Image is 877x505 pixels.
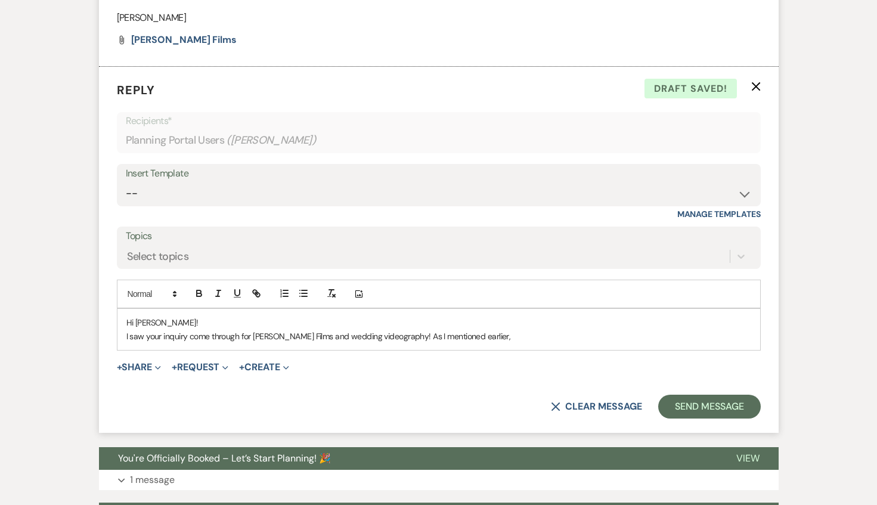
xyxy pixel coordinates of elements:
[131,33,237,46] span: [PERSON_NAME] Films
[126,113,752,129] p: Recipients*
[126,316,751,329] p: Hi [PERSON_NAME]!
[117,82,155,98] span: Reply
[118,452,331,464] span: You're Officially Booked – Let’s Start Planning! 🎉
[239,363,244,372] span: +
[551,402,642,411] button: Clear message
[736,452,760,464] span: View
[131,35,237,45] a: [PERSON_NAME] Films
[658,395,760,419] button: Send Message
[717,447,779,470] button: View
[127,249,189,265] div: Select topics
[117,10,761,26] p: [PERSON_NAME]
[126,129,752,152] div: Planning Portal Users
[126,165,752,182] div: Insert Template
[117,363,122,372] span: +
[172,363,228,372] button: Request
[227,132,316,148] span: ( [PERSON_NAME] )
[644,79,737,99] span: Draft saved!
[239,363,289,372] button: Create
[117,363,162,372] button: Share
[677,209,761,219] a: Manage Templates
[172,363,177,372] span: +
[99,470,779,490] button: 1 message
[130,472,175,488] p: 1 message
[126,330,751,343] p: I saw your inquiry come through for [PERSON_NAME] Films and wedding videography! As I mentioned e...
[126,228,752,245] label: Topics
[99,447,717,470] button: You're Officially Booked – Let’s Start Planning! 🎉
